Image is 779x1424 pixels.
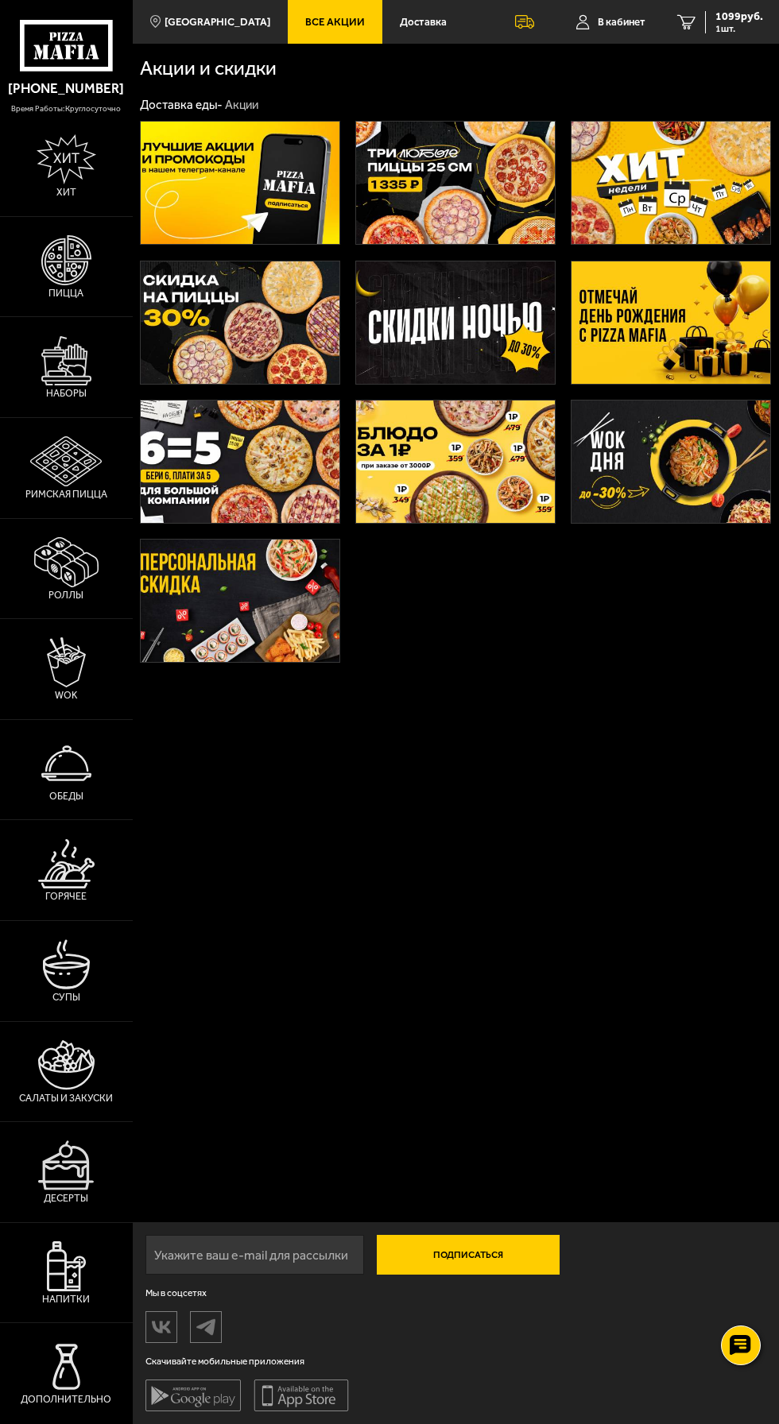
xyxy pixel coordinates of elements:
span: Обеды [49,791,83,801]
span: Дополнительно [21,1395,111,1404]
span: Доставка [400,17,447,27]
span: Римская пицца [25,489,107,499]
span: [GEOGRAPHIC_DATA] [165,17,270,27]
span: Мы в соцсетях [145,1287,349,1298]
span: Салаты и закуски [19,1093,113,1103]
img: tg [191,1313,221,1341]
span: 1099 руб. [715,11,763,22]
span: WOK [55,691,77,700]
span: Все Акции [305,17,365,27]
button: Подписаться [377,1235,560,1275]
a: Доставка еды- [140,98,223,112]
span: Роллы [48,590,83,600]
span: Напитки [42,1294,90,1304]
span: Супы [52,993,80,1002]
h1: Акции и скидки [140,59,393,79]
span: Наборы [46,389,87,398]
span: 1 шт. [715,24,763,33]
span: Горячее [45,892,87,901]
img: vk [146,1313,176,1341]
span: Десерты [44,1194,88,1203]
span: Хит [56,188,76,197]
div: Акции [225,98,258,114]
input: Укажите ваш e-mail для рассылки [145,1235,364,1275]
span: В кабинет [598,17,645,27]
span: Скачивайте мобильные приложения [145,1356,349,1367]
span: Пицца [48,288,83,298]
